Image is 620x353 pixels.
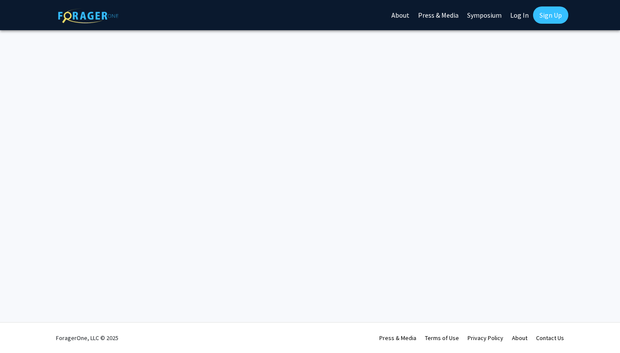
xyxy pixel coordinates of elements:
img: ForagerOne Logo [58,8,118,23]
a: Terms of Use [425,334,459,342]
a: Press & Media [379,334,416,342]
a: About [512,334,527,342]
a: Contact Us [536,334,564,342]
a: Privacy Policy [468,334,503,342]
a: Sign Up [533,6,568,24]
iframe: Chat [6,314,37,347]
div: ForagerOne, LLC © 2025 [56,323,118,353]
